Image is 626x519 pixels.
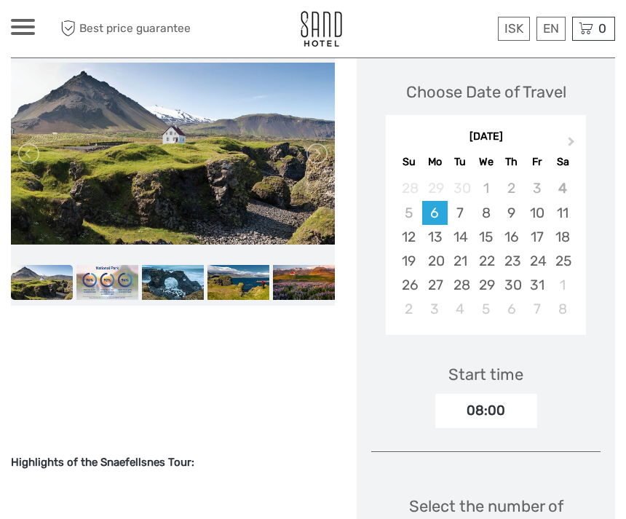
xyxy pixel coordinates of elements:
div: Choose Wednesday, October 8th, 2025 [473,201,499,225]
div: Choose Saturday, October 11th, 2025 [550,201,575,225]
div: Choose Thursday, October 23rd, 2025 [499,249,524,273]
div: Choose Tuesday, October 7th, 2025 [448,201,473,225]
div: Not available Sunday, October 5th, 2025 [396,201,421,225]
div: 08:00 [435,394,537,427]
div: Choose Monday, November 3rd, 2025 [422,297,448,321]
div: Choose Thursday, November 6th, 2025 [499,297,524,321]
div: Not available Friday, October 3rd, 2025 [524,176,550,200]
div: Choose Friday, October 24th, 2025 [524,249,550,273]
img: b7fc00f7400a4e5caed0374122bce738_slider_thumbnail.jpg [76,265,138,300]
div: Not available Tuesday, September 30th, 2025 [448,176,473,200]
div: Mo [422,152,448,172]
div: Choose Thursday, October 30th, 2025 [499,273,524,297]
div: Not available Saturday, October 4th, 2025 [550,176,575,200]
div: Not available Thursday, October 2nd, 2025 [499,176,524,200]
div: Choose Saturday, October 25th, 2025 [550,249,575,273]
div: Choose Thursday, October 9th, 2025 [499,201,524,225]
div: Choose Saturday, October 18th, 2025 [550,225,575,249]
div: Choose Sunday, October 19th, 2025 [396,249,421,273]
div: Choose Sunday, October 12th, 2025 [396,225,421,249]
div: Choose Monday, October 27th, 2025 [422,273,448,297]
img: 7705d669b2354292b1b4bbafd028ae34_slider_thumbnail.jpg [11,265,73,300]
div: Th [499,152,524,172]
div: Choose Saturday, November 8th, 2025 [550,297,575,321]
div: Choose Wednesday, October 29th, 2025 [473,273,499,297]
div: Choose Saturday, November 1st, 2025 [550,273,575,297]
div: [DATE] [386,130,586,145]
span: 0 [596,21,609,36]
div: Choose Sunday, October 26th, 2025 [396,273,421,297]
div: Choose Tuesday, November 4th, 2025 [448,297,473,321]
div: Su [396,152,421,172]
div: Choose Friday, October 31st, 2025 [524,273,550,297]
span: ISK [504,21,523,36]
div: month 2025-10 [390,176,581,321]
div: We [473,152,499,172]
div: Choose Monday, October 20th, 2025 [422,249,448,273]
button: Next Month [561,133,585,157]
div: Tu [448,152,473,172]
div: Choose Tuesday, October 21st, 2025 [448,249,473,273]
div: EN [536,17,566,41]
img: a22b4ed76f9f46fe863ecc20ca788a50_slider_thumbnail.jpg [142,265,204,300]
div: Choose Monday, October 13th, 2025 [422,225,448,249]
div: Sa [550,152,575,172]
div: Not available Monday, September 29th, 2025 [422,176,448,200]
img: 2bae003da9da4a1891490085840fb137_slider_thumbnail.jpg [207,265,269,300]
div: Choose Tuesday, October 28th, 2025 [448,273,473,297]
div: Choose Date of Travel [406,81,566,103]
div: Choose Friday, October 17th, 2025 [524,225,550,249]
strong: Highlights of the Snaefellsnes Tour: [11,456,194,469]
div: Not available Wednesday, October 1st, 2025 [473,176,499,200]
img: 186-9edf1c15-b972-4976-af38-d04df2434085_logo_small.jpg [300,11,342,47]
div: Choose Monday, October 6th, 2025 [422,201,448,225]
div: Choose Friday, October 10th, 2025 [524,201,550,225]
div: Choose Wednesday, October 22nd, 2025 [473,249,499,273]
div: Choose Wednesday, November 5th, 2025 [473,297,499,321]
span: Best price guarantee [57,17,191,41]
img: 7705d669b2354292b1b4bbafd028ae34_main_slider.jpg [11,63,335,245]
div: Choose Tuesday, October 14th, 2025 [448,225,473,249]
div: Choose Sunday, November 2nd, 2025 [396,297,421,321]
div: Start time [448,363,523,386]
div: Not available Sunday, September 28th, 2025 [396,176,421,200]
img: 716a06e18497442ebdd0b587d0d64e48_slider_thumbnail.jpg [273,265,335,300]
div: Fr [524,152,550,172]
div: Choose Thursday, October 16th, 2025 [499,225,524,249]
div: Choose Wednesday, October 15th, 2025 [473,225,499,249]
div: Choose Friday, November 7th, 2025 [524,297,550,321]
